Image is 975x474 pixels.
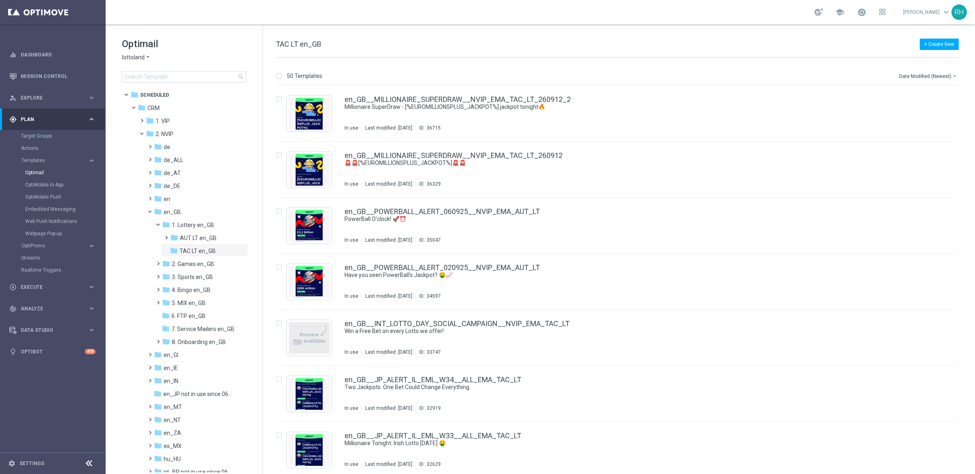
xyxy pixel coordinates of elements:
div: ID: [416,237,441,243]
span: hu_HU [164,455,181,463]
div: ID: [416,349,441,355]
a: Mission Control [21,65,95,87]
button: track_changes Analyze keyboard_arrow_right [9,305,96,312]
a: Two Jackpots. One Bet Could Change Everything. [344,383,905,391]
div: Press SPACE to select this row. [268,198,973,254]
button: equalizer Dashboard [9,52,96,58]
i: keyboard_arrow_right [88,283,95,291]
span: 6. FTP en_GB [171,312,206,320]
i: folder [154,429,162,437]
div: Dashboard [9,44,95,65]
i: folder [162,221,170,229]
div: Execute [9,284,88,291]
i: play_circle_outline [9,284,17,291]
div: 32629 [427,461,441,468]
i: folder [162,299,170,307]
i: settings [8,460,15,467]
i: folder [154,416,162,424]
div: OptiPromo [21,240,105,252]
div: In use [344,125,358,131]
a: 🚨🚨[%EUROMILLIONSPLUS_JACKPOT%]🚨🚨 [344,159,905,167]
img: 32629.jpeg [289,434,329,466]
div: Last modified: [DATE] [362,181,416,187]
div: RH [951,4,967,20]
span: 1. Lottery en_GB [172,221,214,229]
div: Plan [9,116,88,123]
span: de [164,143,170,151]
div: In use [344,405,358,411]
div: ID: [416,461,441,468]
div: Press SPACE to select this row. [268,366,973,422]
i: keyboard_arrow_right [88,94,95,102]
button: lottoland arrow_drop_down [122,54,151,61]
button: person_search Explore keyboard_arrow_right [9,95,96,101]
div: PowerBall O'clock! 🚀⏰ [344,215,924,223]
span: en_MT [164,403,182,411]
div: Data Studio keyboard_arrow_right [9,327,96,333]
div: Data Studio [9,327,88,334]
div: Target Groups [21,130,105,142]
div: Press SPACE to select this row. [268,310,973,366]
img: 32919.jpeg [289,378,329,410]
span: en_GB [164,208,181,216]
div: Embedded Messaging [25,203,105,215]
div: Win a Free Bet on every Lotto we offer! [344,327,924,335]
span: Execute [21,285,88,290]
i: folder [154,143,162,151]
i: person_search [9,94,17,102]
span: 7. Service Mailers en_GB [171,325,234,333]
div: Mission Control [9,65,95,87]
a: Embedded Messaging [25,206,84,212]
i: gps_fixed [9,116,17,123]
span: 3. Sports en_GB [172,273,213,281]
div: ID: [416,125,441,131]
i: folder [154,442,162,450]
span: Data Studio [21,328,88,333]
span: TAC LT en_GB [180,247,216,255]
div: Press SPACE to select this row. [268,254,973,310]
div: In use [344,349,358,355]
span: Analyze [21,306,88,311]
i: folder [154,364,162,372]
div: Last modified: [DATE] [362,349,416,355]
span: en_IE [164,364,178,372]
i: folder [162,312,170,320]
i: keyboard_arrow_right [88,115,95,123]
i: folder [170,234,178,242]
i: folder [154,208,162,216]
button: play_circle_outline Execute keyboard_arrow_right [9,284,96,290]
span: 1. VIP [156,117,170,125]
div: ID: [416,405,441,411]
div: Actions [21,142,105,154]
i: folder [162,325,170,333]
h1: Optimail [122,37,246,50]
i: folder [146,117,154,125]
i: folder [154,351,162,359]
div: lightbulb Optibot +10 [9,348,96,355]
span: 4. Bingo en_GB [172,286,210,294]
span: CRM [147,104,160,112]
span: 2. NVIP [156,130,173,138]
div: Millionaire SuperDraw - [%EUROMILLIONSPLUS_JACKPOT%] jackpot tonight🔥 [344,103,924,111]
div: Explore [9,94,88,102]
a: en_GB__MILLIONAIRE_SUPERDRAW__NVIP_EMA_TAC_LT_260912_2 [344,96,571,103]
button: OptiPromo keyboard_arrow_right [21,242,96,249]
div: Templates [22,158,88,163]
i: keyboard_arrow_right [88,305,95,312]
a: Settings [19,461,44,466]
div: 35047 [427,237,441,243]
span: en_IN [164,377,178,385]
div: Realtime Triggers [21,264,105,276]
i: folder [154,455,162,463]
div: In use [344,461,358,468]
div: Templates [21,154,105,240]
span: search [238,74,244,80]
div: Webpage Pop-up [25,227,105,240]
img: 34597.jpeg [289,266,329,298]
button: gps_fixed Plan keyboard_arrow_right [9,116,96,123]
a: [PERSON_NAME]keyboard_arrow_down [902,6,951,18]
i: folder [154,169,162,177]
div: +10 [85,349,95,354]
div: Optibot [9,341,95,362]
